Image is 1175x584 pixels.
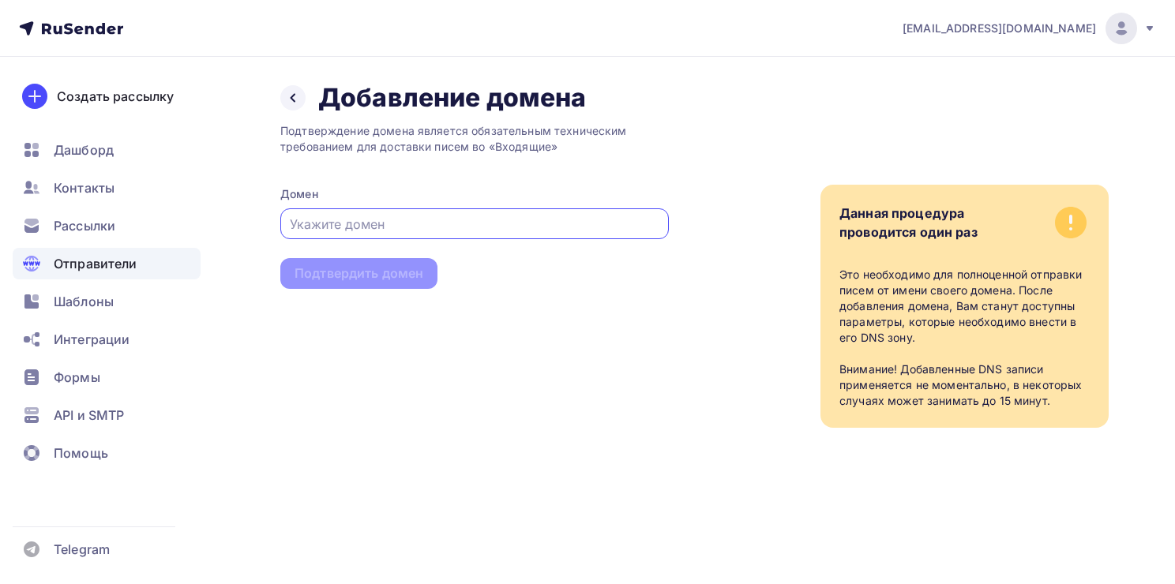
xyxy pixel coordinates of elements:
[54,178,114,197] span: Контакты
[13,172,201,204] a: Контакты
[13,286,201,317] a: Шаблоны
[13,248,201,279] a: Отправители
[839,267,1090,409] div: Это необходимо для полноценной отправки писем от имени своего домена. После добавления домена, Ва...
[839,204,978,241] div: Данная процедура проводится один раз
[54,292,114,311] span: Шаблоны
[13,361,201,393] a: Формы
[54,330,130,349] span: Интеграции
[54,254,137,273] span: Отправители
[54,140,114,159] span: Дашборд
[280,186,669,202] div: Домен
[54,368,100,387] span: Формы
[57,87,174,106] div: Создать рассылку
[54,216,115,235] span: Рассылки
[13,210,201,241] a: Рассылки
[903,13,1156,44] a: [EMAIL_ADDRESS][DOMAIN_NAME]
[54,406,124,425] span: API и SMTP
[13,134,201,166] a: Дашборд
[54,444,108,462] span: Помощь
[290,215,660,234] input: Укажите домен
[903,21,1096,36] span: [EMAIL_ADDRESS][DOMAIN_NAME]
[280,123,669,155] div: Подтверждение домена является обязательным техническим требованием для доставки писем во «Входящие»
[318,82,586,114] h2: Добавление домена
[54,540,110,559] span: Telegram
